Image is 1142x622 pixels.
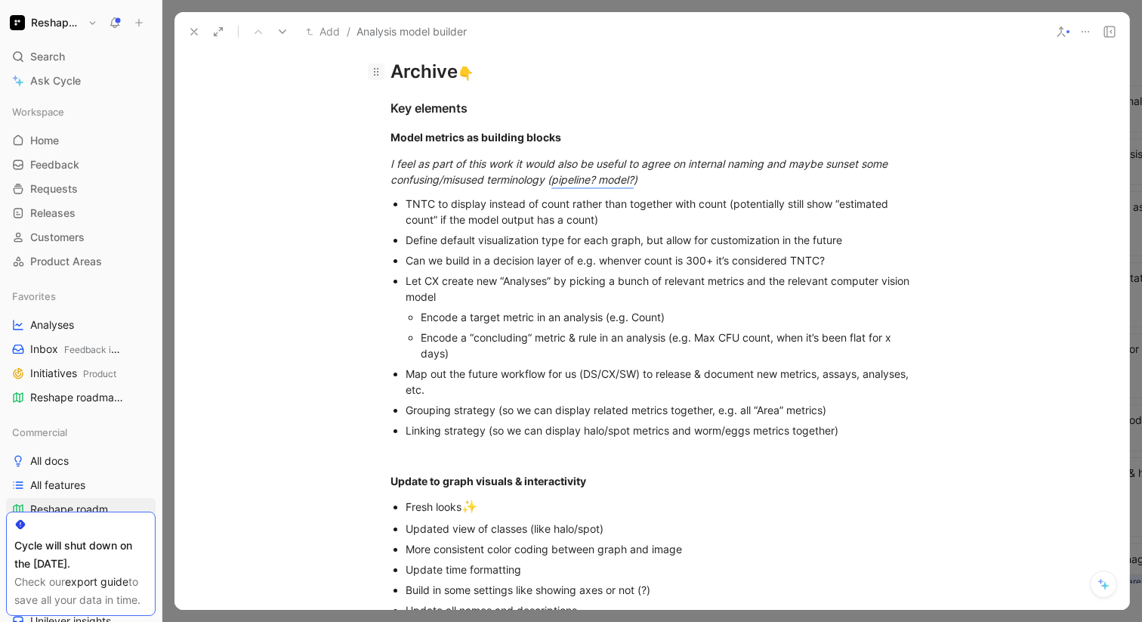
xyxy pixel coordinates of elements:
[6,12,101,33] button: Reshape PlatformReshape Platform
[30,157,79,172] span: Feedback
[30,133,59,148] span: Home
[65,575,128,588] a: export guide
[461,499,477,514] span: ✨
[390,99,913,117] div: Key elements
[6,450,156,472] a: All docs
[6,129,156,152] a: Home
[302,23,344,41] button: Add
[347,23,350,41] span: /
[30,342,122,357] span: Inbox
[6,178,156,200] a: Requests
[6,70,156,92] a: Ask Cycle
[458,66,474,81] span: 👇
[6,45,156,68] div: Search
[30,254,102,269] span: Product Areas
[406,497,913,517] div: Fresh looks
[30,206,76,221] span: Releases
[356,23,467,41] span: Analysis model builder
[6,421,156,444] div: Commercial
[406,602,913,618] div: Update all names and descriptions
[406,521,913,537] div: Updated view of classes (like halo/spot)
[12,289,56,304] span: Favorites
[6,314,156,336] a: Analyses
[406,402,913,418] div: Grouping strategy (so we can display related metrics together, e.g. all “Area” metrics)
[6,285,156,308] div: Favorites
[406,541,913,557] div: More consistent color coding between graph and image
[30,366,116,382] span: Initiatives
[6,421,156,521] div: CommercialAll docsAll featuresReshape roadmap
[64,344,141,355] span: Feedback inboxes
[30,317,74,333] span: Analyses
[30,181,78,197] span: Requests
[30,502,118,517] span: Reshape roadmap
[6,153,156,176] a: Feedback
[406,196,913,227] div: TNTC to display instead of count rather than together with count (potentially still show “estimat...
[6,474,156,497] a: All features
[390,58,913,85] div: Archive
[30,478,85,493] span: All features
[406,562,913,577] div: Update time formatting
[634,173,637,186] em: )
[12,425,67,440] span: Commercial
[406,422,913,438] div: Linking strategy (so we can display halo/spot metrics and worm/eggs metrics together)
[421,309,913,325] div: Encode a target metric in an analysis (e.g. Count)
[406,366,913,398] div: Map out the future workflow for us (DS/CX/SW) to release & document new metrics, assays, analyses...
[30,390,128,406] span: Reshape roadmap
[30,453,69,469] span: All docs
[6,362,156,385] a: InitiativesProduct
[406,232,913,248] div: Define default visualization type for each graph, but allow for customization in the future
[6,202,156,224] a: Releases
[406,273,913,305] div: Let CX create new “Analyses” by picking a bunch of relevant metrics and the relevant computer vis...
[6,386,156,409] a: Reshape roadmapCommercial
[421,330,913,361] div: Encode a “concluding” metric & rule in an analysis (e.g. Max CFU count, when it’s been flat for x...
[30,72,81,90] span: Ask Cycle
[6,101,156,123] div: Workspace
[10,15,25,30] img: Reshape Platform
[551,173,634,186] em: pipeline? model?
[406,582,913,598] div: Build in some settings like showing axes or not (?)
[6,226,156,249] a: Customers
[6,338,156,361] a: InboxFeedback inboxes
[30,230,85,245] span: Customers
[406,252,913,268] div: Can we build in a decision layer of e.g. whenver count is 300+ it’s considered TNTC?
[14,537,147,573] div: Cycle will shut down on the [DATE].
[30,48,65,66] span: Search
[6,250,156,273] a: Product Areas
[31,16,82,29] h1: Reshape Platform
[390,475,586,487] strong: Update to graph visuals & interactivity
[14,573,147,609] div: Check our to save all your data in time.
[390,131,561,144] strong: Model metrics as building blocks
[6,498,156,521] a: Reshape roadmap
[83,368,116,379] span: Product
[12,104,64,119] span: Workspace
[390,157,890,186] em: I feel as part of this work it would also be useful to agree on internal naming and maybe sunset ...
